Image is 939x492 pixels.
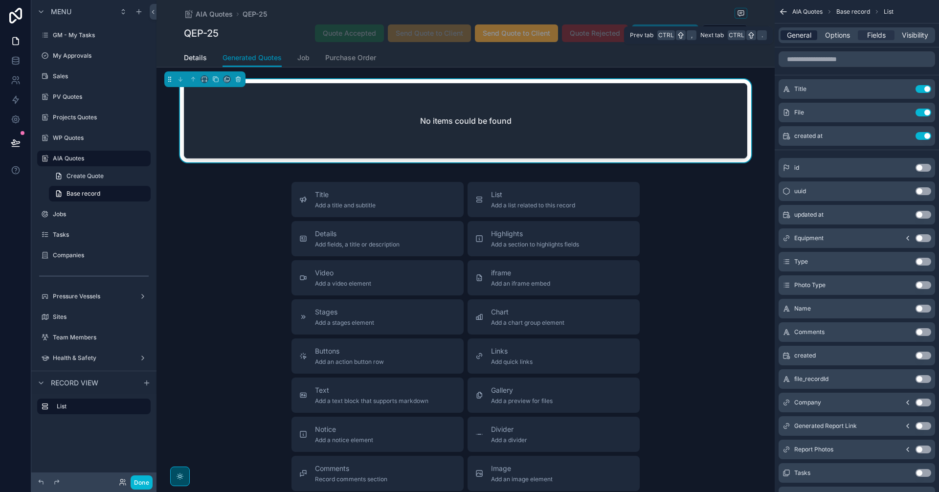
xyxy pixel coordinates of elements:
[53,354,135,362] label: Health & Safety
[291,417,464,452] button: NoticeAdd a notice element
[53,52,149,60] label: My Approvals
[37,289,151,304] a: Pressure Vessels
[49,168,151,184] a: Create Quote
[297,53,310,63] span: Job
[787,30,811,40] span: General
[491,358,533,366] span: Add quick links
[37,247,151,263] a: Companies
[325,53,376,63] span: Purchase Order
[49,186,151,201] a: Base record
[315,190,376,200] span: Title
[657,30,675,40] span: Ctrl
[53,334,149,341] label: Team Members
[468,417,640,452] button: DividerAdd a divider
[794,469,810,477] span: Tasks
[37,330,151,345] a: Team Members
[53,313,149,321] label: Sites
[867,30,886,40] span: Fields
[794,109,804,116] span: File
[794,132,823,140] span: created at
[491,346,533,356] span: Links
[315,346,384,356] span: Buttons
[37,89,151,105] a: PV Quotes
[53,210,149,218] label: Jobs
[131,475,153,490] button: Done
[51,378,98,388] span: Record view
[420,115,512,127] h2: No items could be found
[491,464,553,473] span: Image
[53,113,149,121] label: Projects Quotes
[37,350,151,366] a: Health & Safety
[315,425,373,434] span: Notice
[37,151,151,166] a: AIA Quotes
[794,187,806,195] span: uuid
[53,72,149,80] label: Sales
[37,48,151,64] a: My Approvals
[53,292,135,300] label: Pressure Vessels
[468,260,640,295] button: iframeAdd an iframe embed
[491,436,527,444] span: Add a divider
[794,211,824,219] span: updated at
[468,182,640,217] button: ListAdd a list related to this record
[315,241,400,248] span: Add fields, a title or description
[325,49,376,68] a: Purchase Order
[223,53,282,63] span: Generated Quotes
[31,394,156,424] div: scrollable content
[491,190,575,200] span: List
[51,7,71,17] span: Menu
[37,227,151,243] a: Tasks
[53,231,149,239] label: Tasks
[53,251,149,259] label: Companies
[53,155,145,162] label: AIA Quotes
[468,338,640,374] button: LinksAdd quick links
[184,26,219,40] h1: QEP-25
[291,378,464,413] button: TextAdd a text block that supports markdown
[315,436,373,444] span: Add a notice element
[67,172,104,180] span: Create Quote
[794,375,828,383] span: file_recordId
[794,399,821,406] span: Company
[37,68,151,84] a: Sales
[884,8,894,16] span: List
[315,319,374,327] span: Add a stages element
[825,30,850,40] span: Options
[291,260,464,295] button: VideoAdd a video element
[291,299,464,335] button: StagesAdd a stages element
[243,9,267,19] a: QEP-25
[53,134,149,142] label: WP Quotes
[315,201,376,209] span: Add a title and subtitle
[491,385,553,395] span: Gallery
[315,280,371,288] span: Add a video element
[223,49,282,67] a: Generated Quotes
[297,49,310,68] a: Job
[57,403,143,410] label: List
[491,268,550,278] span: iframe
[794,281,826,289] span: Photo Type
[758,31,766,39] span: .
[196,9,233,19] span: AIA Quotes
[291,338,464,374] button: ButtonsAdd an action button row
[315,464,387,473] span: Comments
[902,30,928,40] span: Visibility
[491,307,564,317] span: Chart
[792,8,823,16] span: AIA Quotes
[315,397,428,405] span: Add a text block that supports markdown
[291,182,464,217] button: TitleAdd a title and subtitle
[491,397,553,405] span: Add a preview for files
[184,49,207,68] a: Details
[794,446,833,453] span: Report Photos
[630,31,653,39] span: Prev tab
[315,268,371,278] span: Video
[794,258,808,266] span: Type
[491,241,579,248] span: Add a section to highlights fields
[468,378,640,413] button: GalleryAdd a preview for files
[491,475,553,483] span: Add an image element
[794,352,816,359] span: created
[315,229,400,239] span: Details
[794,234,824,242] span: Equipment
[37,110,151,125] a: Projects Quotes
[315,385,428,395] span: Text
[491,319,564,327] span: Add a chart group element
[468,299,640,335] button: ChartAdd a chart group element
